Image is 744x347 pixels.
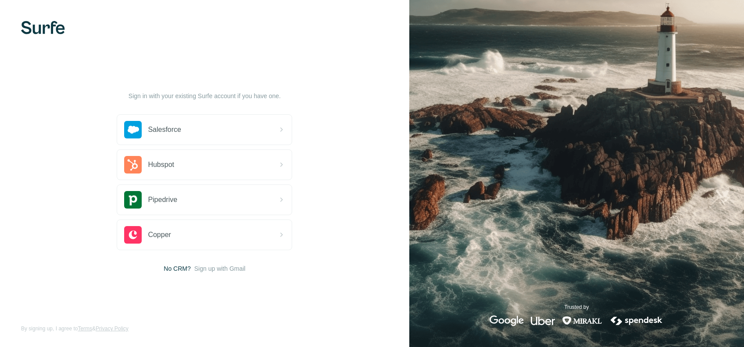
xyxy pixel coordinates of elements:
p: Trusted by [564,303,589,311]
span: No CRM? [164,264,190,273]
span: Salesforce [148,124,181,135]
span: Pipedrive [148,195,177,205]
span: By signing up, I agree to & [21,325,129,333]
img: spendesk's logo [609,315,664,326]
img: google's logo [490,315,524,326]
img: mirakl's logo [562,315,602,326]
a: Terms [78,326,92,332]
img: hubspot's logo [124,156,142,173]
a: Privacy Policy [96,326,129,332]
h1: Let’s get started! [117,74,292,88]
img: uber's logo [531,315,555,326]
img: Surfe's logo [21,21,65,34]
button: Sign up with Gmail [194,264,246,273]
img: copper's logo [124,226,142,244]
img: salesforce's logo [124,121,142,138]
p: Sign in with your existing Surfe account if you have one. [129,92,281,100]
span: Hubspot [148,159,174,170]
span: Copper [148,230,171,240]
img: pipedrive's logo [124,191,142,209]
